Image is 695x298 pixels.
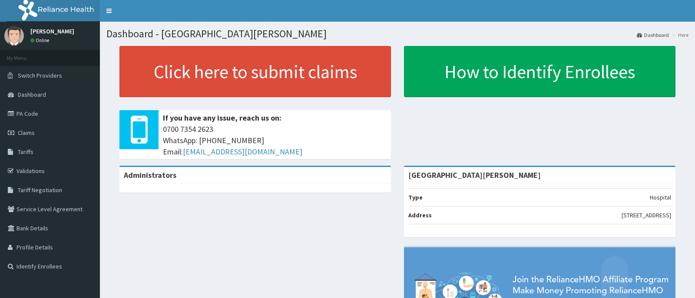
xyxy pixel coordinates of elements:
span: Tariff Negotiation [18,186,62,194]
span: Switch Providers [18,72,62,79]
b: If you have any issue, reach us on: [163,113,281,123]
a: Online [30,37,51,43]
a: [EMAIL_ADDRESS][DOMAIN_NAME] [183,147,302,157]
span: Dashboard [18,91,46,98]
b: Administrators [124,170,176,180]
strong: [GEOGRAPHIC_DATA][PERSON_NAME] [408,170,541,180]
p: Hospital [650,193,671,202]
li: Here [670,31,688,39]
span: 0700 7354 2623 WhatsApp: [PHONE_NUMBER] Email: [163,124,387,157]
img: User Image [4,26,24,46]
a: Click here to submit claims [119,46,391,97]
p: [PERSON_NAME] [30,28,74,34]
span: Claims [18,129,35,137]
span: Tariffs [18,148,33,156]
b: Type [408,193,423,201]
a: How to Identify Enrollees [404,46,675,97]
h1: Dashboard - [GEOGRAPHIC_DATA][PERSON_NAME] [106,28,688,39]
a: Dashboard [637,31,669,39]
p: [STREET_ADDRESS] [622,211,671,219]
b: Address [408,211,432,219]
